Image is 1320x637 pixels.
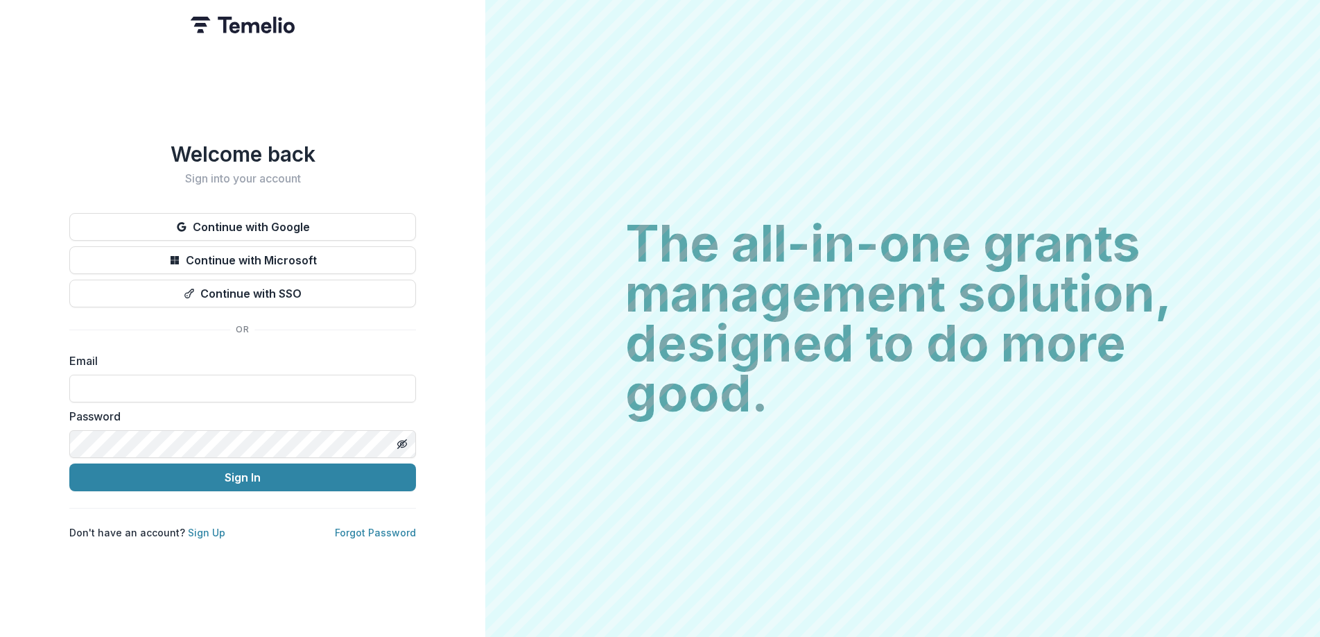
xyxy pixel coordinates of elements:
button: Toggle password visibility [391,433,413,455]
p: Don't have an account? [69,525,225,540]
label: Password [69,408,408,425]
button: Continue with Google [69,213,416,241]
button: Continue with Microsoft [69,246,416,274]
label: Email [69,353,408,369]
button: Continue with SSO [69,280,416,307]
img: Temelio [191,17,295,33]
a: Sign Up [188,527,225,538]
a: Forgot Password [335,527,416,538]
button: Sign In [69,464,416,491]
h1: Welcome back [69,142,416,167]
h2: Sign into your account [69,172,416,185]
